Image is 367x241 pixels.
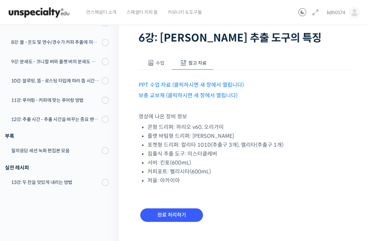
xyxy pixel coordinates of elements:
div: 11강: 푸어링 - 커피에 맞는 푸어링 방법 [11,97,100,104]
li: 커피포트: 펠리시타(600mL) [148,167,350,176]
li: 포켓형 드리퍼: 칼리타 101D(추출구 3개), 멜리타(추출구 1개) [148,140,350,149]
input: 완료 처리하기 [140,208,203,222]
li: 플랫 바텀형 드리퍼: [PERSON_NAME] [148,132,350,140]
div: 실전 레시피 [5,163,109,172]
span: kdh0174 [327,10,345,15]
span: 설정 [102,196,110,201]
p: 영상에 나온 장비 정보 [139,112,350,121]
a: 보충 교보재 (클릭하시면 새 창에서 열립니다) [139,92,238,99]
div: 12강: 추출 시간 - 추출 시간을 바꾸는 중요 변수 파헤치기 [11,116,100,123]
span: 수업 [156,60,164,66]
li: 침출식 추출 도구: 미스터클레버 [148,149,350,158]
h1: 6강: [PERSON_NAME] 추출 도구의 특징 [139,32,350,44]
li: 콘형 드리퍼: 하리오 v60, 오리가미 [148,123,350,132]
div: 부록 [5,132,109,140]
a: 대화 [44,186,85,203]
a: 홈 [2,186,44,203]
div: 13강: 두 잔을 맛있게 내리는 방법 [11,179,100,186]
li: 서버: 킨토(600mL) [148,158,350,167]
span: 참고 자료 [188,60,207,66]
div: 8강: 물 - 온도 및 연수/경수가 커피 추출에 미치는 영향 [11,39,100,46]
span: 대화 [60,196,68,202]
div: 질의응답 세션 녹화 편집본 모음 [11,147,100,154]
div: 9강: 분쇄도 - 코니컬 버와 플랫 버의 분쇄도 차이는 왜 추출 결과물에 영향을 미치는가 [11,58,100,65]
a: 설정 [85,186,127,203]
span: 홈 [21,196,25,201]
a: PPT 수업 자료 (클릭하시면 새 창에서 열립니다) [139,81,244,88]
li: 저울: 아카이아 [148,176,350,185]
div: 10강: 블루밍, 뜸 - 로스팅 타입에 따라 뜸 시간을 다르게 해야 하는 이유 [11,77,100,84]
